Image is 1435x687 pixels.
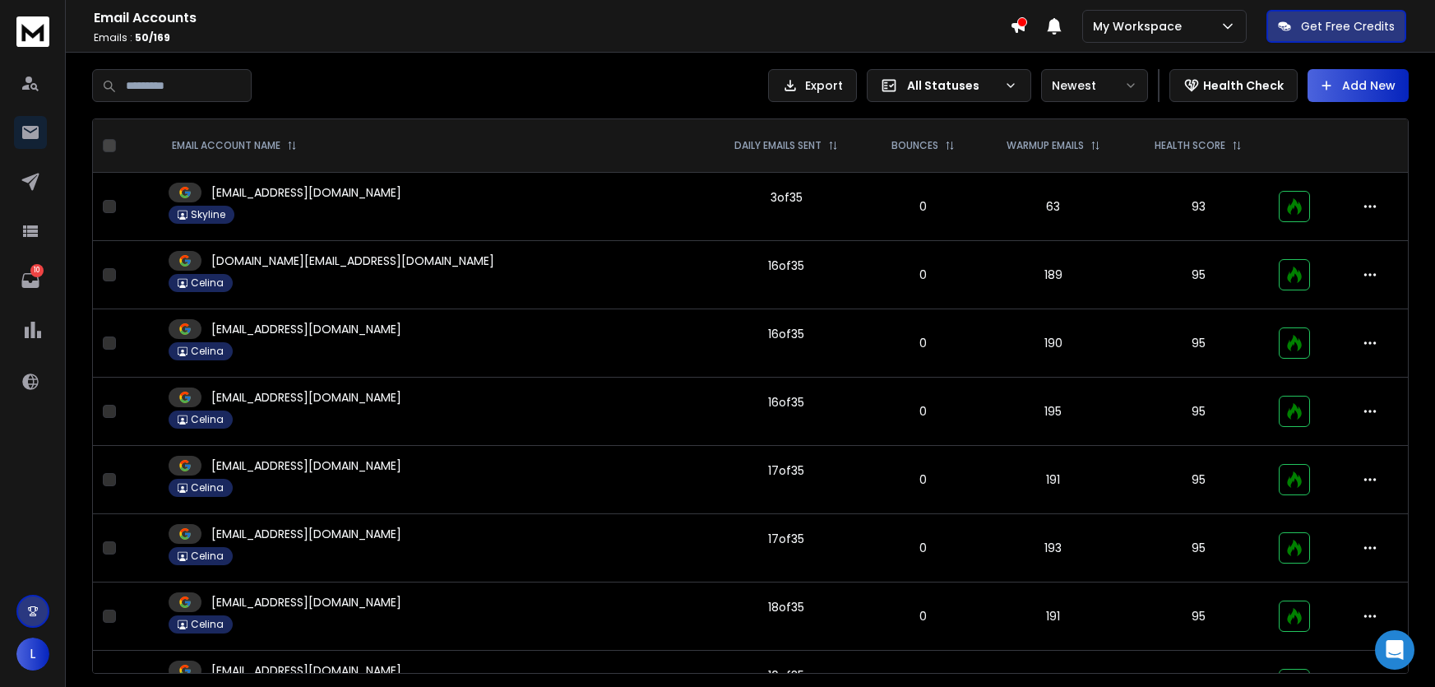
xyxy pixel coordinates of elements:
[211,389,401,406] p: [EMAIL_ADDRESS][DOMAIN_NAME]
[877,540,968,556] p: 0
[191,481,224,494] p: Celina
[191,345,224,358] p: Celina
[1127,241,1269,309] td: 95
[1155,139,1225,152] p: HEALTH SCORE
[211,526,401,542] p: [EMAIL_ADDRESS][DOMAIN_NAME]
[211,184,401,201] p: [EMAIL_ADDRESS][DOMAIN_NAME]
[211,594,401,610] p: [EMAIL_ADDRESS][DOMAIN_NAME]
[768,69,857,102] button: Export
[1041,69,1148,102] button: Newest
[30,264,44,277] p: 10
[907,77,998,94] p: All Statuses
[1127,173,1269,241] td: 93
[211,321,401,337] p: [EMAIL_ADDRESS][DOMAIN_NAME]
[768,326,804,342] div: 16 of 35
[191,276,224,290] p: Celina
[211,457,401,474] p: [EMAIL_ADDRESS][DOMAIN_NAME]
[1127,309,1269,378] td: 95
[1127,378,1269,446] td: 95
[979,309,1127,378] td: 190
[877,335,968,351] p: 0
[768,258,804,274] div: 16 of 35
[211,253,494,269] p: [DOMAIN_NAME][EMAIL_ADDRESS][DOMAIN_NAME]
[979,514,1127,583] td: 193
[877,471,968,488] p: 0
[1266,10,1406,43] button: Get Free Credits
[877,403,968,420] p: 0
[768,667,804,684] div: 16 of 35
[16,638,49,671] button: L
[191,208,225,221] p: Skyline
[1169,69,1298,102] button: Health Check
[1093,18,1188,35] p: My Workspace
[979,241,1127,309] td: 189
[1007,139,1084,152] p: WARMUP EMAILS
[1301,18,1395,35] p: Get Free Credits
[768,531,804,547] div: 17 of 35
[768,462,804,479] div: 17 of 35
[1127,514,1269,583] td: 95
[191,550,224,563] p: Celina
[172,139,297,152] div: EMAIL ACCOUNT NAME
[1127,583,1269,651] td: 95
[891,139,938,152] p: BOUNCES
[211,662,401,679] p: [EMAIL_ADDRESS][DOMAIN_NAME]
[94,31,1010,44] p: Emails :
[771,189,803,206] div: 3 of 35
[1308,69,1409,102] button: Add New
[734,139,822,152] p: DAILY EMAILS SENT
[877,267,968,283] p: 0
[877,198,968,215] p: 0
[14,264,47,297] a: 10
[1375,630,1414,670] div: Open Intercom Messenger
[1127,446,1269,514] td: 95
[979,583,1127,651] td: 191
[16,16,49,47] img: logo
[135,30,170,44] span: 50 / 169
[768,394,804,411] div: 16 of 35
[1203,77,1284,94] p: Health Check
[979,378,1127,446] td: 195
[191,413,224,426] p: Celina
[979,446,1127,514] td: 191
[94,8,1010,28] h1: Email Accounts
[877,608,968,624] p: 0
[979,173,1127,241] td: 63
[191,618,224,631] p: Celina
[768,599,804,615] div: 18 of 35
